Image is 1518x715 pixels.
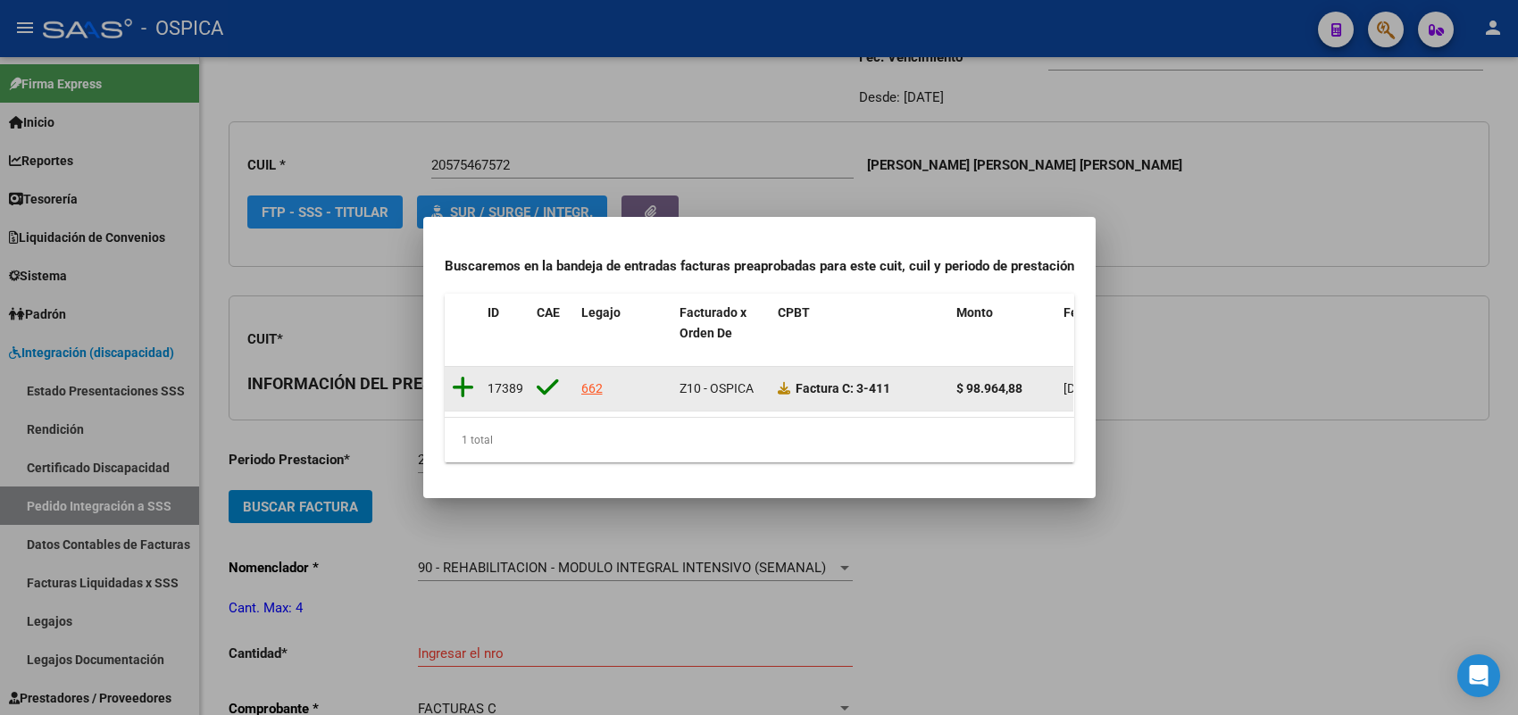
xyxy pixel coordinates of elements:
[530,294,574,372] datatable-header-cell: CAE
[956,381,1022,395] strong: $ 98.964,88
[778,305,810,320] span: CPBT
[480,294,530,372] datatable-header-cell: ID
[956,305,993,320] span: Monto
[488,381,523,395] span: 17389
[1063,381,1100,395] span: [DATE]
[488,305,499,320] span: ID
[581,378,603,399] div: 662
[581,305,621,320] span: Legajo
[1457,654,1500,697] div: Open Intercom Messenger
[445,256,1074,277] h4: Buscaremos en la bandeja de entradas facturas preaprobadas para este cuit, cuil y periodo de pres...
[1063,305,1128,320] span: Fecha Cpbt
[1056,294,1137,372] datatable-header-cell: Fecha Cpbt
[574,294,672,372] datatable-header-cell: Legajo
[680,381,754,395] span: Z10 - OSPICA
[680,305,746,340] span: Facturado x Orden De
[445,418,1074,462] div: 1 total
[672,294,771,372] datatable-header-cell: Facturado x Orden De
[537,305,560,320] span: CAE
[771,294,949,372] datatable-header-cell: CPBT
[949,294,1056,372] datatable-header-cell: Monto
[796,381,890,395] strong: Factura C: 3-411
